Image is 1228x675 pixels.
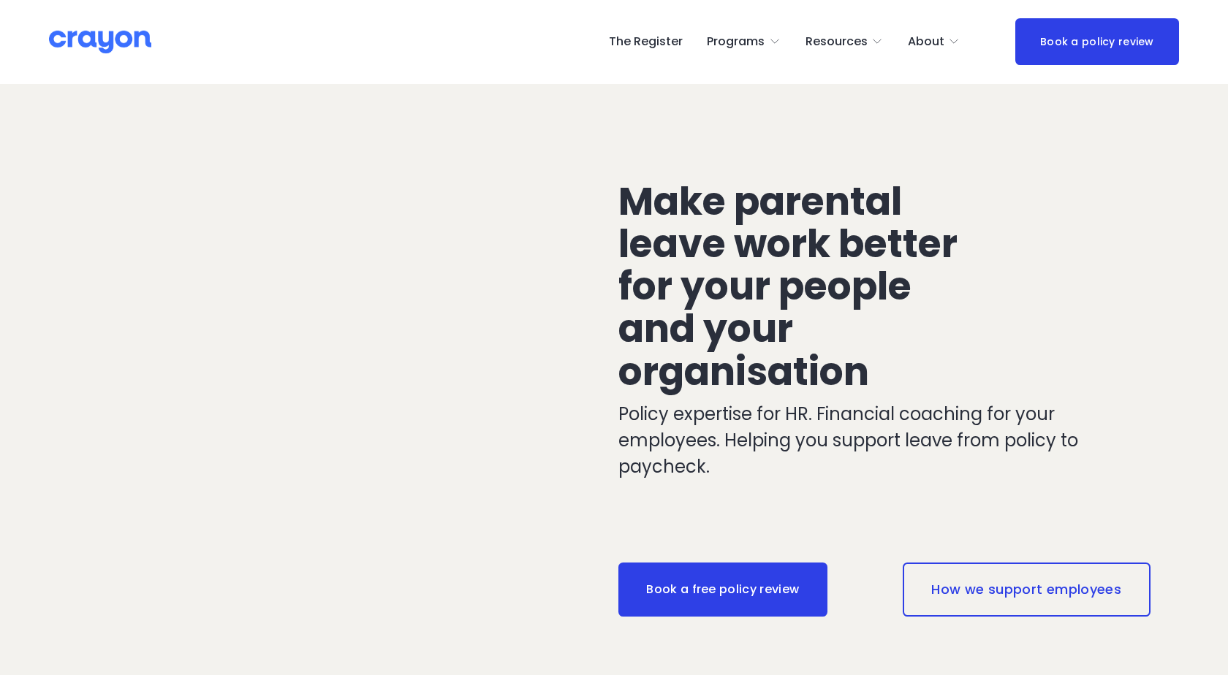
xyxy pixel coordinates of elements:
[707,30,781,53] a: folder dropdown
[806,31,868,53] span: Resources
[903,562,1151,617] a: How we support employees
[908,31,944,53] span: About
[618,175,966,398] span: Make parental leave work better for your people and your organisation
[908,30,960,53] a: folder dropdown
[618,401,1085,480] p: Policy expertise for HR. Financial coaching for your employees. Helping you support leave from po...
[1015,18,1179,65] a: Book a policy review
[707,31,765,53] span: Programs
[609,30,683,53] a: The Register
[618,562,828,617] a: Book a free policy review
[49,29,151,55] img: Crayon
[806,30,884,53] a: folder dropdown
